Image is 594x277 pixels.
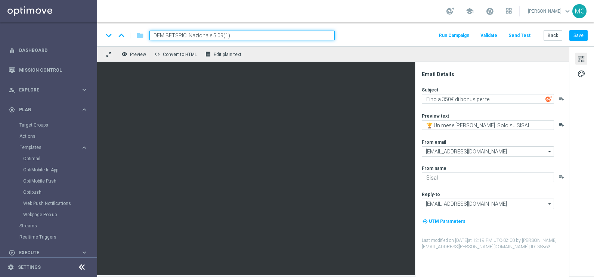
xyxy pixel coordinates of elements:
[19,122,78,128] a: Target Groups
[19,119,96,131] div: Target Groups
[152,49,200,59] button: code Convert to HTML
[422,113,449,119] label: Preview text
[7,264,14,271] i: settings
[559,174,564,180] button: playlist_add
[121,51,127,57] i: remove_red_eye
[544,30,562,41] button: Back
[422,192,440,197] label: Reply-to
[136,29,145,41] button: folder
[9,106,15,113] i: gps_fixed
[575,68,587,80] button: palette
[422,199,554,209] input: Select
[8,250,88,256] button: play_circle_outline Execute keyboard_arrow_right
[19,108,81,112] span: Plan
[19,142,96,220] div: Templates
[23,209,96,220] div: Webpage Pop-up
[559,122,564,128] button: playlist_add
[9,60,88,80] div: Mission Control
[422,146,554,157] input: Select
[23,200,78,206] a: Web Push Notifications
[8,87,88,93] button: person_search Explore keyboard_arrow_right
[205,51,211,57] i: receipt
[19,223,78,229] a: Streams
[577,54,585,64] span: tune
[23,153,96,164] div: Optimail
[23,178,78,184] a: OptiMobile Push
[9,249,15,256] i: play_circle_outline
[23,175,96,187] div: OptiMobile Push
[422,71,568,78] div: Email Details
[116,30,127,41] i: keyboard_arrow_up
[130,52,146,57] span: Preview
[23,189,78,195] a: Optipush
[422,87,438,93] label: Subject
[569,30,588,41] button: Save
[203,49,245,59] button: receipt Edit plain text
[563,7,572,15] span: keyboard_arrow_down
[81,249,88,256] i: keyboard_arrow_right
[81,106,88,113] i: keyboard_arrow_right
[575,53,587,65] button: tune
[9,40,88,60] div: Dashboard
[163,52,197,57] span: Convert to HTML
[81,86,88,93] i: keyboard_arrow_right
[23,198,96,209] div: Web Push Notifications
[120,49,149,59] button: remove_red_eye Preview
[19,234,78,240] a: Realtime Triggers
[19,88,81,92] span: Explore
[559,96,564,102] button: playlist_add
[8,47,88,53] button: equalizer Dashboard
[23,164,96,175] div: OptiMobile In-App
[9,87,81,93] div: Explore
[438,31,470,41] button: Run Campaign
[23,156,78,162] a: Optimail
[545,96,552,102] img: optiGenie.svg
[19,40,88,60] a: Dashboard
[422,139,446,145] label: From email
[20,145,81,150] div: Templates
[8,67,88,73] button: Mission Control
[546,199,554,209] i: arrow_drop_down
[9,47,15,54] i: equalizer
[23,187,96,198] div: Optipush
[577,69,585,79] span: palette
[465,7,474,15] span: school
[507,31,532,41] button: Send Test
[149,31,335,40] input: Enter a unique template name
[8,107,88,113] button: gps_fixed Plan keyboard_arrow_right
[103,30,114,41] i: keyboard_arrow_down
[9,249,81,256] div: Execute
[479,31,498,41] button: Validate
[19,131,96,142] div: Actions
[19,144,88,150] button: Templates keyboard_arrow_right
[9,106,81,113] div: Plan
[136,31,144,40] i: folder
[527,6,572,17] a: [PERSON_NAME]keyboard_arrow_down
[423,219,428,224] i: my_location
[23,167,78,173] a: OptiMobile In-App
[422,237,568,250] label: Last modified on [DATE] at 12:19 PM UTC-02:00 by [PERSON_NAME][EMAIL_ADDRESS][PERSON_NAME][DOMAIN...
[19,133,78,139] a: Actions
[19,60,88,80] a: Mission Control
[422,165,446,171] label: From name
[572,4,587,18] div: MC
[546,147,554,156] i: arrow_drop_down
[429,219,465,224] span: UTM Parameters
[18,265,41,270] a: Settings
[422,217,466,225] button: my_location UTM Parameters
[23,212,78,218] a: Webpage Pop-up
[19,220,96,231] div: Streams
[81,144,88,151] i: keyboard_arrow_right
[19,250,81,255] span: Execute
[529,244,550,249] span: | ID: 35863
[20,145,73,150] span: Templates
[19,231,96,243] div: Realtime Triggers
